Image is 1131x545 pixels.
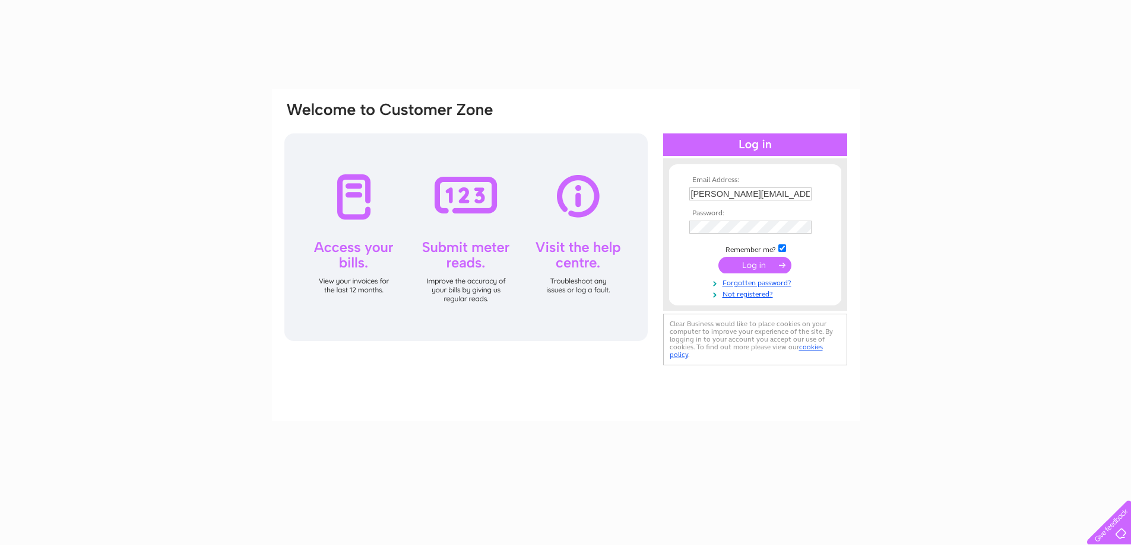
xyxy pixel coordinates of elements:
input: Submit [718,257,791,273]
a: Forgotten password? [689,276,824,288]
th: Password: [686,209,824,218]
div: Clear Business would like to place cookies on your computer to improve your experience of the sit... [663,314,847,365]
a: cookies policy [670,343,823,359]
th: Email Address: [686,176,824,184]
td: Remember me? [686,243,824,254]
a: Not registered? [689,288,824,299]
